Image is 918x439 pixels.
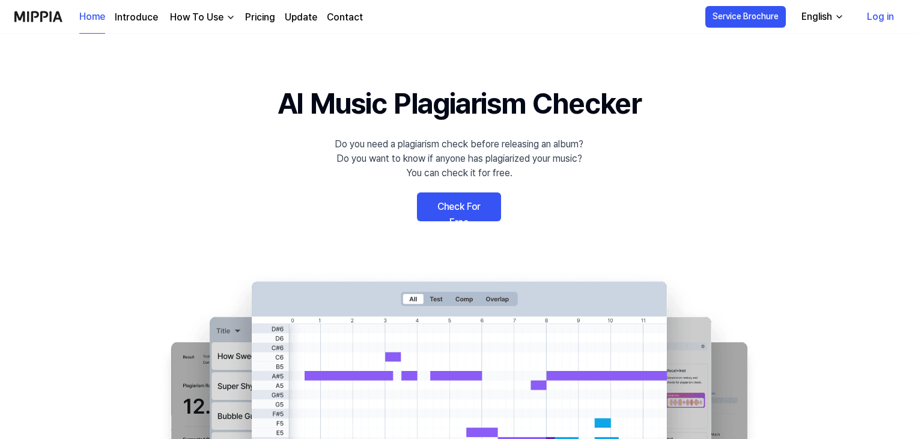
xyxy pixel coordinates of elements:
button: Service Brochure [705,6,786,28]
a: Contact [327,10,363,25]
a: Pricing [245,10,275,25]
a: Check For Free [417,192,501,221]
a: Introduce [115,10,158,25]
div: English [799,10,834,24]
img: down [226,13,236,22]
a: Home [79,1,105,34]
div: How To Use [168,10,226,25]
button: English [792,5,851,29]
div: Do you need a plagiarism check before releasing an album? Do you want to know if anyone has plagi... [335,137,583,180]
h1: AI Music Plagiarism Checker [278,82,641,125]
a: Update [285,10,317,25]
button: How To Use [168,10,236,25]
